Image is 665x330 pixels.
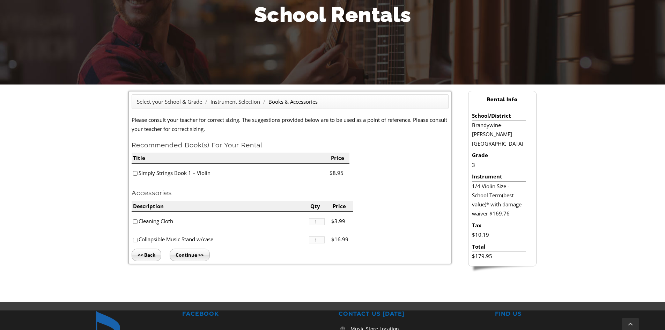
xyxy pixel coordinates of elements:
li: $8.95 [330,164,349,182]
li: $179.95 [472,251,526,261]
img: sidebar-footer.png [468,266,537,273]
p: Please consult your teacher for correct sizing. The suggestions provided below are to be used as ... [132,115,449,134]
h2: Accessories [132,189,449,197]
li: $3.99 [331,212,354,230]
li: Qty [309,201,331,212]
input: Continue >> [170,249,210,261]
h2: FIND US [495,310,639,318]
li: Instrument [472,172,526,181]
h2: CONTACT US [DATE] [339,310,483,318]
a: Instrument Selection [210,98,260,105]
li: Cleaning Cloth [132,212,309,230]
li: Price [331,201,354,212]
h2: Recommended Book(s) For Your Rental [132,141,449,149]
li: Books & Accessories [268,97,318,106]
li: Tax [472,221,526,230]
h2: FACEBOOK [182,310,326,318]
li: 1/4 Violin Size - School Term(best value)* with damage waiver $169.76 [472,182,526,218]
li: Total [472,242,526,251]
li: Simply Strings Book 1 – Violin [132,164,330,182]
li: $10.19 [472,230,526,239]
li: Price [330,153,349,164]
li: 3 [472,160,526,169]
input: << Back [132,249,161,261]
li: $16.99 [331,230,354,249]
span: / [261,98,267,105]
li: Grade [472,151,526,160]
li: Description [132,201,309,212]
a: Select your School & Grade [137,98,202,105]
li: Title [132,153,330,164]
li: School/District [472,111,526,120]
li: Collapsible Music Stand w/case [132,230,309,249]
li: Brandywine-[PERSON_NAME][GEOGRAPHIC_DATA] [472,120,526,148]
h2: Rental Info [468,94,536,106]
span: / [204,98,209,105]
